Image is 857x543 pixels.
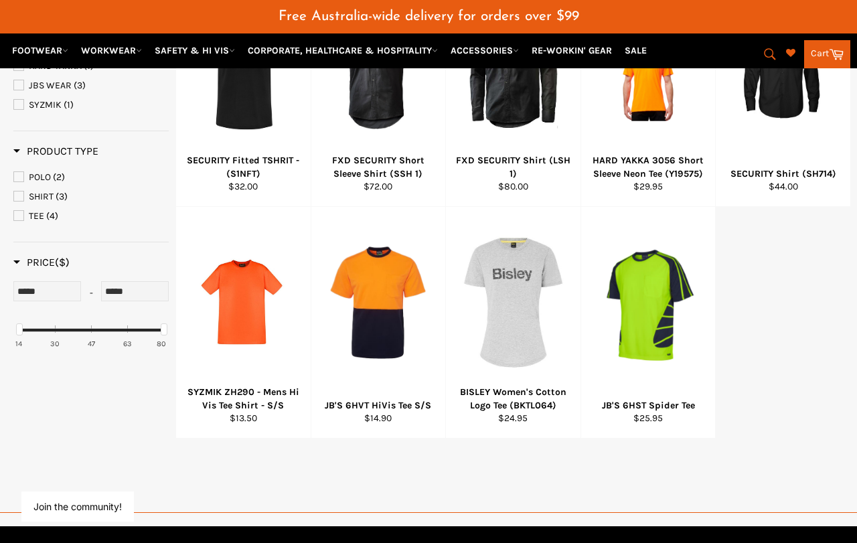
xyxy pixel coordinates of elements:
span: (4) [46,210,58,222]
span: Price [13,256,70,268]
span: (1) [64,99,74,110]
a: WORKWEAR [76,39,147,62]
span: (3) [74,80,86,91]
a: SYZMIK ZH290 - Mens Hi Vis Tee Shirt - S/SSYZMIK ZH290 - Mens Hi Vis Tee Shirt - S/S$13.50 [175,207,311,439]
a: CORPORATE, HEALTHCARE & HOSPITALITY [242,39,443,62]
span: (3) [56,191,68,202]
div: HARD YAKKA 3056 Short Sleeve Neon Tee (Y19575) [589,154,707,180]
a: Cart [804,40,850,68]
div: BISLEY Women's Cotton Logo Tee (BKTL064) [455,386,572,412]
a: SHIRT [13,189,169,204]
h3: Price($) [13,256,70,269]
input: Min Price [13,281,81,301]
div: JB'S 6HST Spider Tee [589,399,707,412]
span: (2) [53,171,65,183]
div: SECURITY Shirt (SH714) [724,167,842,180]
div: JB'S 6HVT HiVis Tee S/S [319,399,437,412]
a: SAFETY & HI VIS [149,39,240,62]
span: SYZMIK [29,99,62,110]
a: JBS WEAR [13,78,169,93]
span: Product Type [13,145,98,157]
a: RE-WORKIN' GEAR [526,39,617,62]
div: - [81,281,101,305]
input: Max Price [101,281,169,301]
a: POLO [13,170,169,185]
div: FXD SECURITY Short Sleeve Shirt (SSH 1) [319,154,437,180]
span: POLO [29,171,51,183]
div: 80 [157,339,166,349]
span: Free Australia-wide delivery for orders over $99 [279,9,579,23]
button: Join the community! [33,501,122,512]
span: TEE [29,210,44,222]
a: JB'S 6HVT HiVis Tee S/SJB'S 6HVT HiVis Tee S/S$14.90 [311,207,446,439]
div: 30 [50,339,60,349]
a: FOOTWEAR [7,39,74,62]
a: ACCESSORIES [445,39,524,62]
div: 63 [123,339,132,349]
a: SYZMIK [13,98,169,112]
span: JBS WEAR [29,80,72,91]
span: ($) [55,256,70,268]
a: SALE [619,39,652,62]
span: SHIRT [29,191,54,202]
a: BISLEY Women's Cotton Logo Tee (BKTL064)BISLEY Women's Cotton Logo Tee (BKTL064)$24.95 [445,207,580,439]
h3: Product Type [13,145,98,158]
a: JB'S 6HST Spider TeeJB'S 6HST Spider Tee$25.95 [580,207,716,439]
div: 14 [15,339,22,349]
div: 47 [88,339,95,349]
a: TEE [13,209,169,224]
div: SECURITY Fitted TSHRIT - (S1NFT) [185,154,303,180]
div: FXD SECURITY Shirt (LSH 1) [455,154,572,180]
div: SYZMIK ZH290 - Mens Hi Vis Tee Shirt - S/S [185,386,303,412]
